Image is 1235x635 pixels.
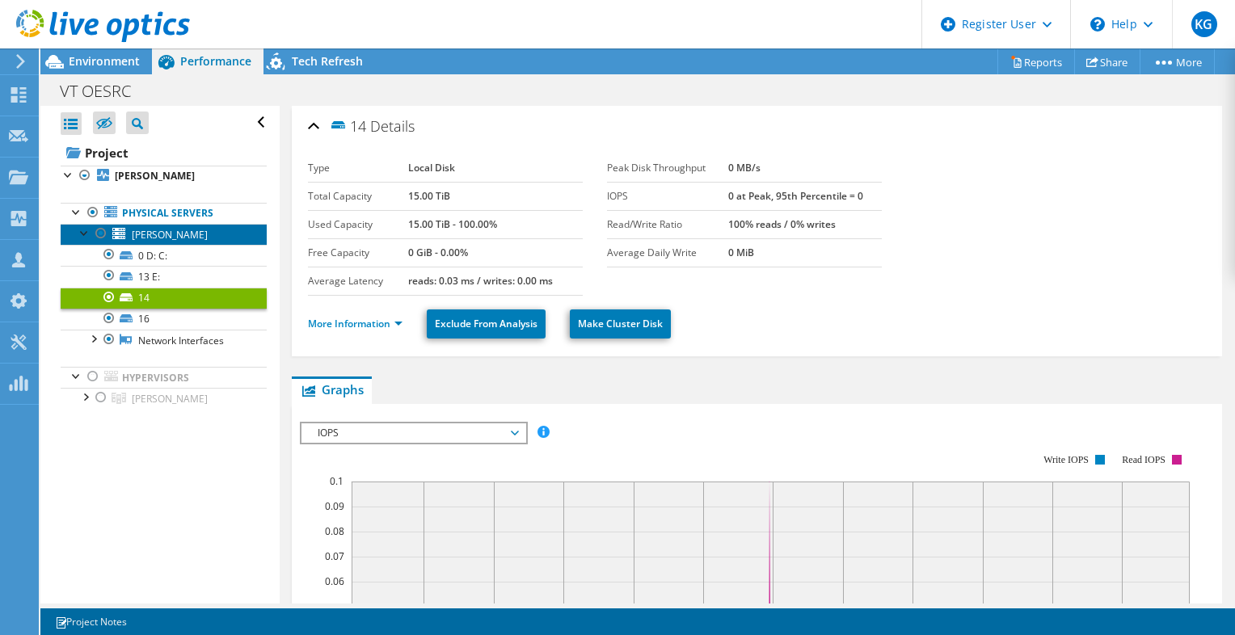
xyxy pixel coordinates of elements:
[728,189,863,203] b: 0 at Peak, 95th Percentile = 0
[61,203,267,224] a: Physical Servers
[408,217,497,231] b: 15.00 TiB - 100.00%
[325,574,344,588] text: 0.06
[308,273,408,289] label: Average Latency
[1074,49,1140,74] a: Share
[329,116,366,135] span: 14
[607,245,728,261] label: Average Daily Write
[1191,11,1217,37] span: KG
[325,549,344,563] text: 0.07
[61,224,267,245] a: [PERSON_NAME]
[408,274,553,288] b: reads: 0.03 ms / writes: 0.00 ms
[1140,49,1215,74] a: More
[61,166,267,187] a: [PERSON_NAME]
[310,423,517,443] span: IOPS
[325,499,344,513] text: 0.09
[325,524,344,538] text: 0.08
[300,381,364,397] span: Graphs
[115,169,195,183] b: [PERSON_NAME]
[61,245,267,266] a: 0 D: C:
[370,116,415,136] span: Details
[132,228,208,242] span: [PERSON_NAME]
[69,53,140,69] span: Environment
[325,600,344,614] text: 0.05
[180,53,251,69] span: Performance
[607,160,728,176] label: Peak Disk Throughput
[61,330,267,351] a: Network Interfaces
[308,245,408,261] label: Free Capacity
[728,217,836,231] b: 100% reads / 0% writes
[61,266,267,287] a: 13 E:
[1090,17,1105,32] svg: \n
[570,309,671,339] a: Make Cluster Disk
[728,161,761,175] b: 0 MB/s
[61,367,267,388] a: Hypervisors
[997,49,1075,74] a: Reports
[308,217,408,233] label: Used Capacity
[1122,454,1165,465] text: Read IOPS
[728,246,754,259] b: 0 MiB
[607,217,728,233] label: Read/Write Ratio
[1043,454,1089,465] text: Write IOPS
[53,82,156,100] h1: VT OESRC
[61,388,267,409] a: Gaston
[132,392,208,406] span: [PERSON_NAME]
[308,160,408,176] label: Type
[292,53,363,69] span: Tech Refresh
[61,288,267,309] a: 14
[408,246,468,259] b: 0 GiB - 0.00%
[308,317,403,330] a: More Information
[308,188,408,204] label: Total Capacity
[61,140,267,166] a: Project
[427,309,546,339] a: Exclude From Analysis
[44,612,138,632] a: Project Notes
[330,474,344,488] text: 0.1
[61,309,267,330] a: 16
[408,189,450,203] b: 15.00 TiB
[607,188,728,204] label: IOPS
[408,161,455,175] b: Local Disk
